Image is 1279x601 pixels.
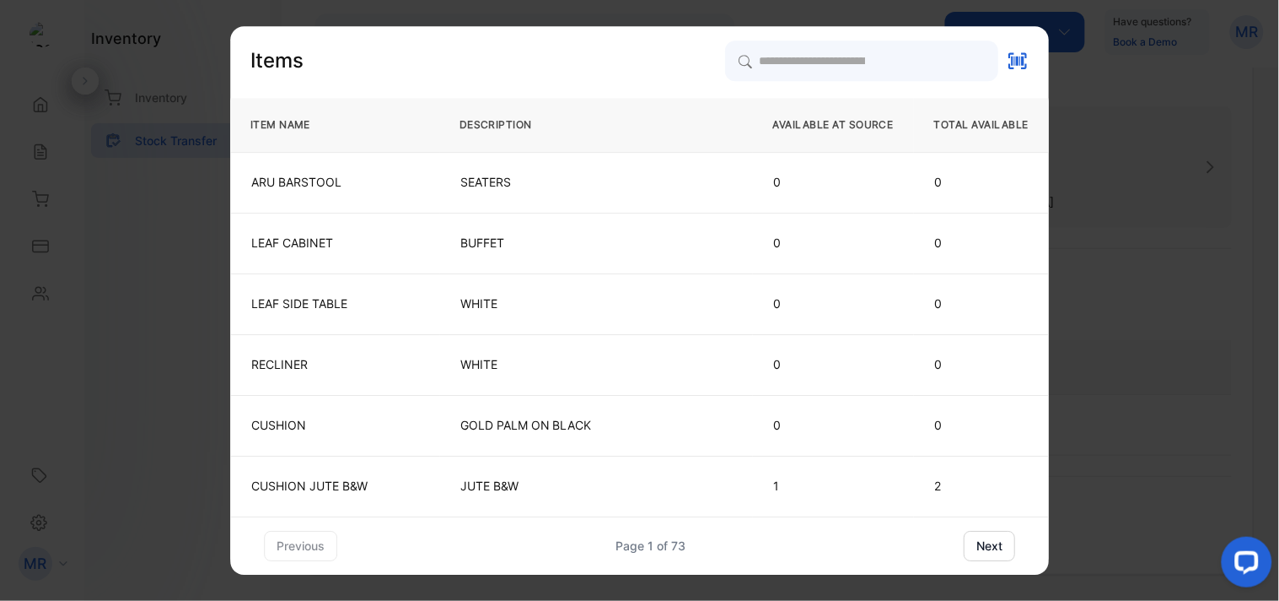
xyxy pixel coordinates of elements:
p: 0 [774,235,893,252]
button: previous [264,531,337,561]
p: LEAF CABINET [251,235,418,252]
p: BUFFET [460,235,732,252]
p: RECLINER [251,356,418,373]
p: ITEM NAME [250,116,419,133]
p: ARU BARSTOOL [251,174,418,191]
p: DESCRIPTION [459,116,733,133]
p: 2 [935,478,1028,495]
p: 0 [774,174,893,191]
p: 1 [774,478,893,495]
p: 0 [935,295,1028,312]
p: 0 [935,417,1028,434]
p: Items [250,46,304,75]
p: 0 [935,235,1028,252]
p: 0 [774,356,893,373]
p: 0 [774,295,893,312]
p: JUTE B&W [460,478,732,495]
p: WHITE [460,356,732,373]
p: AVAILABLE AT SOURCE [773,116,894,133]
p: WHITE [460,295,732,312]
p: TOTAL AVAILABLE [934,116,1029,133]
p: SEATERS [460,174,732,191]
p: CUSHION [251,417,418,434]
button: next [964,531,1015,561]
p: 0 [935,356,1028,373]
p: CUSHION JUTE B&W [251,478,418,495]
p: LEAF SIDE TABLE [251,295,418,312]
div: Page 1 of 73 [615,537,685,555]
iframe: LiveChat chat widget [1208,530,1279,601]
p: GOLD PALM ON BLACK [460,417,732,434]
p: 0 [935,174,1028,191]
p: 0 [774,417,893,434]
